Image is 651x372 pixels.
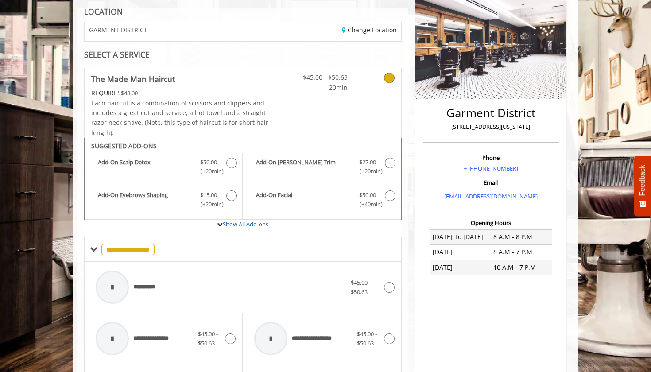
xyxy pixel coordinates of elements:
[200,190,217,200] span: $15.00
[295,73,348,82] span: $45.00 - $50.63
[425,155,557,161] h3: Phone
[425,122,557,132] p: [STREET_ADDRESS][US_STATE]
[247,158,396,178] label: Add-On Beard Trim
[423,220,559,226] h3: Opening Hours
[91,142,157,150] b: SUGGESTED ADD-ONS
[634,156,651,216] button: Feedback - Show survey
[247,190,396,211] label: Add-On Facial
[639,165,647,196] span: Feedback
[89,27,147,33] span: GARMENT DISTRICT
[91,73,175,85] b: The Made Man Haircut
[491,260,552,275] td: 10 A.M - 7 P.M
[491,229,552,244] td: 8 A.M - 8 P.M
[84,138,402,220] div: The Made Man Haircut Add-onS
[256,190,350,209] b: Add-On Facial
[84,6,123,17] b: LOCATION
[98,158,191,176] b: Add-On Scalp Detox
[359,158,376,167] span: $27.00
[91,89,121,97] span: This service needs some Advance to be paid before we block your appointment
[464,164,518,172] a: + [PHONE_NUMBER]
[91,99,268,137] span: Each haircut is a combination of scissors and clippers and includes a great cut and service, a ho...
[354,167,380,176] span: (+20min )
[491,244,552,260] td: 8 A.M - 7 P.M
[342,26,397,34] a: Change Location
[351,279,371,296] span: $45.00 - $50.63
[430,260,491,275] td: [DATE]
[89,190,238,211] label: Add-On Eyebrows Shaping
[357,330,377,347] span: $45.00 - $50.63
[223,220,268,228] a: Show All Add-ons
[354,200,380,209] span: (+40min )
[84,50,402,59] div: SELECT A SERVICE
[196,200,222,209] span: (+20min )
[295,83,348,93] span: 20min
[425,107,557,120] h2: Garment District
[98,190,191,209] b: Add-On Eyebrows Shaping
[89,158,238,178] label: Add-On Scalp Detox
[198,330,218,347] span: $45.00 - $50.63
[430,229,491,244] td: [DATE] To [DATE]
[256,158,350,176] b: Add-On [PERSON_NAME] Trim
[200,158,217,167] span: $50.00
[430,244,491,260] td: [DATE]
[359,190,376,200] span: $50.00
[196,167,222,176] span: (+20min )
[91,88,269,98] div: $48.00
[444,192,538,200] a: [EMAIL_ADDRESS][DOMAIN_NAME]
[425,179,557,186] h3: Email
